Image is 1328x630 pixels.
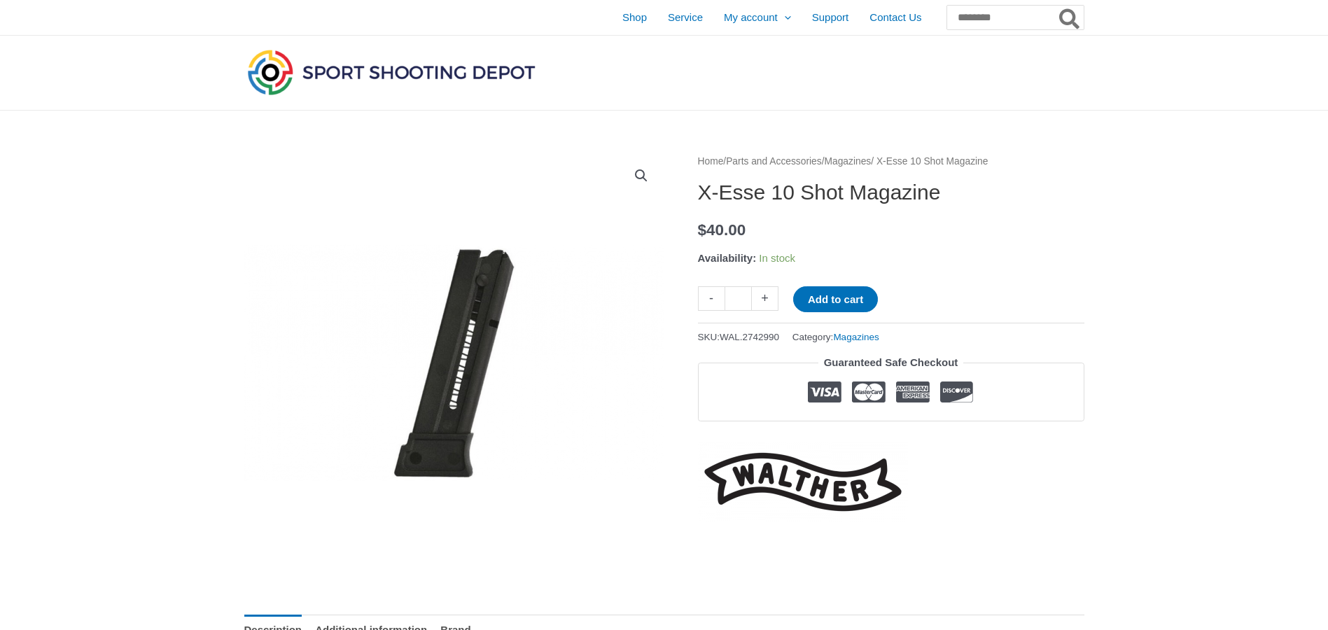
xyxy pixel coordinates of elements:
a: Magazines [833,332,879,342]
a: Magazines [825,156,872,167]
span: $ [698,221,707,239]
span: In stock [759,252,795,264]
img: Sport Shooting Depot [244,46,538,98]
a: Walther [698,442,908,521]
a: + [752,286,778,311]
input: Product quantity [725,286,752,311]
a: Home [698,156,724,167]
h1: X-Esse 10 Shot Magazine [698,180,1084,205]
span: WAL.2742990 [720,332,779,342]
a: View full-screen image gallery [629,163,654,188]
img: X-Esse 10 Shot Magazine [244,153,664,573]
a: Parts and Accessories [726,156,822,167]
span: Availability: [698,252,757,264]
button: Add to cart [793,286,878,312]
span: SKU: [698,328,780,346]
nav: Breadcrumb [698,153,1084,171]
span: Category: [792,328,879,346]
a: - [698,286,725,311]
legend: Guaranteed Safe Checkout [818,353,964,372]
button: Search [1056,6,1084,29]
bdi: 40.00 [698,221,746,239]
